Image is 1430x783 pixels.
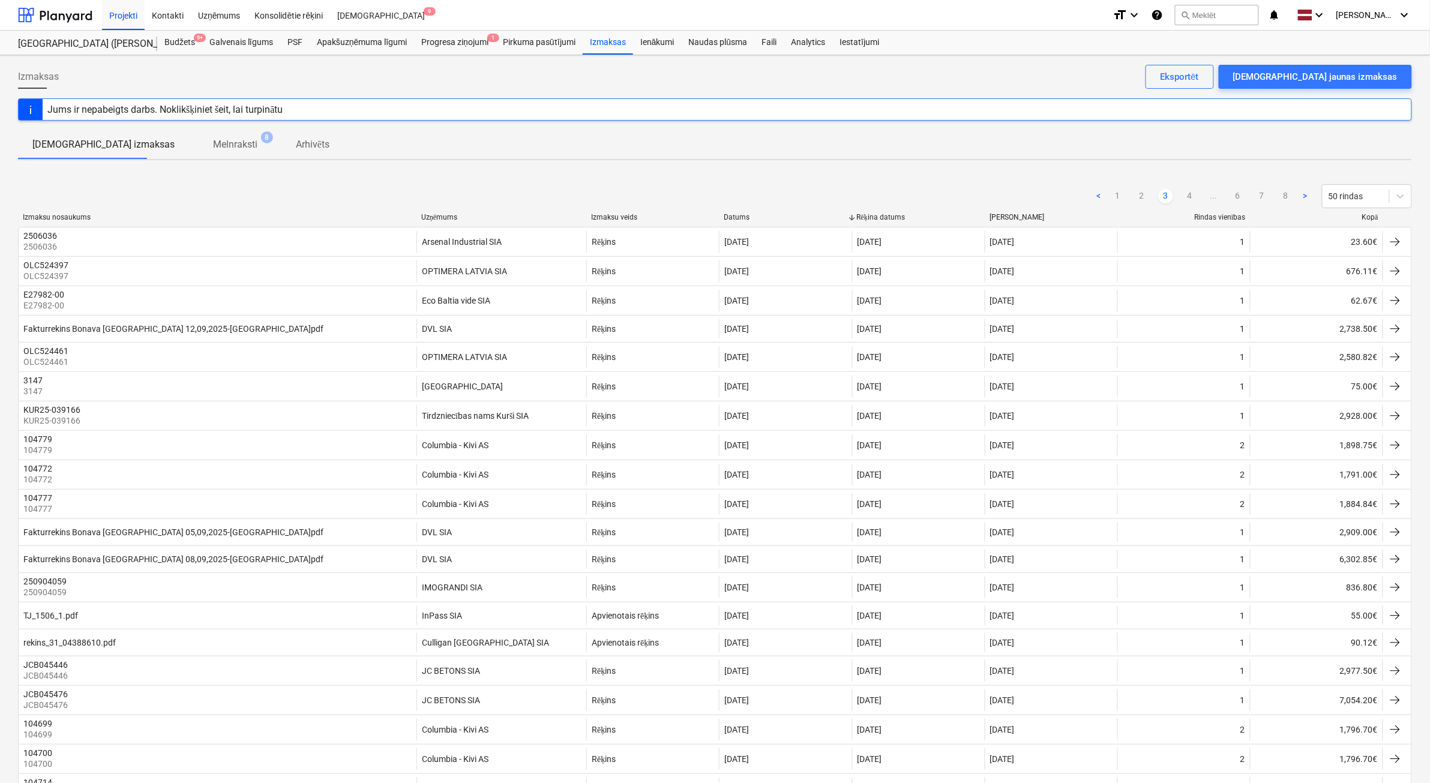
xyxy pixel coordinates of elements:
[422,554,452,564] div: DVL SIA
[422,352,507,362] div: OPTIMERA LATVIA SIA
[496,31,583,55] a: Pirkuma pasūtījumi
[202,31,280,55] div: Galvenais līgums
[18,38,143,50] div: [GEOGRAPHIC_DATA] ([PERSON_NAME] - PRJ2002936 un PRJ2002937) 2601965
[1240,324,1245,334] div: 1
[422,266,507,276] div: OPTIMERA LATVIA SIA
[23,356,71,368] p: OLC524461
[990,754,1015,764] div: [DATE]
[23,434,52,444] div: 104779
[23,748,52,758] div: 104700
[724,213,847,221] div: Datums
[682,31,755,55] a: Naudas plūsma
[422,583,482,592] div: IMOGRANDI SIA
[1161,69,1199,85] div: Eksportēt
[1151,8,1163,22] i: Zināšanu pamats
[592,554,616,565] div: Rēķins
[1122,213,1245,222] div: Rindas vienības
[858,440,882,450] div: [DATE]
[194,34,206,42] span: 9+
[23,758,55,770] p: 104700
[1250,405,1383,427] div: 2,928.00€
[1370,725,1430,783] div: Chat Widget
[724,499,749,509] div: [DATE]
[1127,8,1141,22] i: keyboard_arrow_down
[422,296,490,305] div: Eco Baltia vide SIA
[1092,189,1106,203] a: Previous page
[1207,189,1221,203] span: ...
[487,34,499,42] span: 1
[23,660,68,670] div: JCB045446
[724,411,749,421] div: [DATE]
[1255,213,1378,222] div: Kopā
[23,473,55,485] p: 104772
[310,31,414,55] div: Apakšuzņēmuma līgumi
[724,638,749,647] div: [DATE]
[1250,550,1383,569] div: 6,302.85€
[23,577,67,586] div: 250904059
[1135,189,1149,203] a: Page 2
[858,352,882,362] div: [DATE]
[1250,748,1383,770] div: 1,796.70€
[1240,470,1245,479] div: 2
[1250,606,1383,625] div: 55.00€
[23,376,43,385] div: 3147
[858,754,882,764] div: [DATE]
[23,611,78,620] div: TJ_1506_1.pdf
[858,583,882,592] div: [DATE]
[1250,231,1383,253] div: 23.60€
[422,499,488,509] div: Columbia - Kivi AS
[23,728,55,740] p: 104699
[1240,352,1245,362] div: 1
[1113,8,1127,22] i: format_size
[724,382,749,391] div: [DATE]
[592,411,616,421] div: Rēķins
[422,237,502,247] div: Arsenal Industrial SIA
[724,695,749,705] div: [DATE]
[280,31,310,55] a: PSF
[157,31,202,55] div: Budžets
[422,666,480,676] div: JC BETONS SIA
[422,382,503,391] div: [GEOGRAPHIC_DATA]
[724,352,749,362] div: [DATE]
[1269,8,1281,22] i: notifications
[784,31,832,55] a: Analytics
[990,324,1015,334] div: [DATE]
[1240,695,1245,705] div: 1
[990,237,1015,247] div: [DATE]
[858,611,882,620] div: [DATE]
[32,137,175,152] p: [DEMOGRAPHIC_DATA] izmaksas
[832,31,886,55] a: Iestatījumi
[1250,493,1383,515] div: 1,884.84€
[724,296,749,305] div: [DATE]
[23,586,69,598] p: 250904059
[23,638,116,647] div: rekins_31_04388610.pdf
[990,695,1015,705] div: [DATE]
[592,470,616,480] div: Rēķins
[724,324,749,334] div: [DATE]
[592,611,659,621] div: Apvienotais rēķins
[23,689,68,699] div: JCB045476
[23,346,68,356] div: OLC524461
[633,31,682,55] div: Ienākumi
[422,527,452,537] div: DVL SIA
[858,638,882,647] div: [DATE]
[990,611,1015,620] div: [DATE]
[23,503,55,515] p: 104777
[422,440,488,450] div: Columbia - Kivi AS
[592,638,659,648] div: Apvienotais rēķins
[1250,346,1383,368] div: 2,580.82€
[1250,689,1383,711] div: 7,054.20€
[724,583,749,592] div: [DATE]
[23,385,45,397] p: 3147
[1250,434,1383,456] div: 1,898.75€
[1240,527,1245,537] div: 1
[1240,237,1245,247] div: 1
[592,725,616,735] div: Rēķins
[990,470,1015,479] div: [DATE]
[858,499,882,509] div: [DATE]
[422,470,488,479] div: Columbia - Kivi AS
[23,231,57,241] div: 2506036
[592,499,616,509] div: Rēķins
[592,382,616,392] div: Rēķins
